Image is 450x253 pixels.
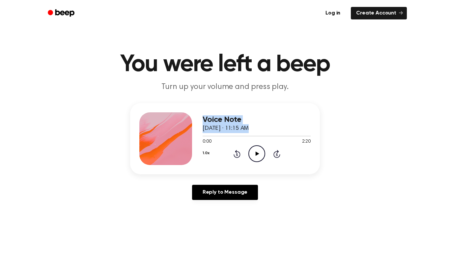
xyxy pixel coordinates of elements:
button: 1.0x [203,148,209,159]
p: Turn up your volume and press play. [98,82,352,93]
a: Create Account [351,7,407,19]
span: 0:00 [203,138,211,145]
a: Reply to Message [192,185,258,200]
span: [DATE] · 11:15 AM [203,126,249,131]
h3: Voice Note [203,115,311,124]
a: Beep [43,7,80,20]
span: 2:20 [302,138,311,145]
h1: You were left a beep [56,53,394,76]
a: Log in [319,6,347,21]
